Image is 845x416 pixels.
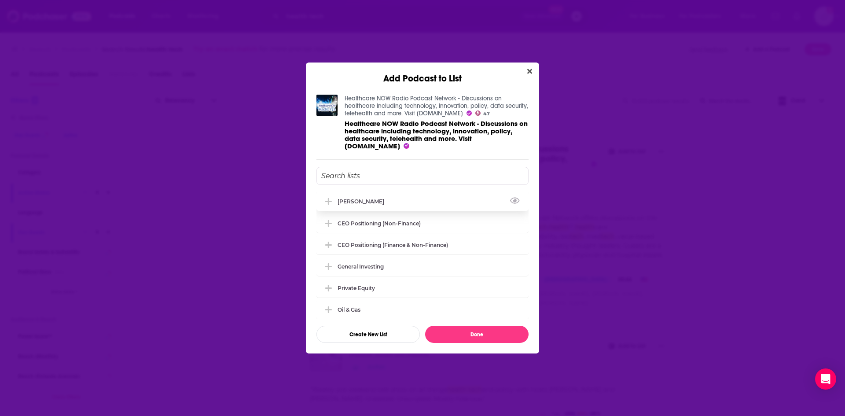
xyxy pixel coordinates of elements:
div: CEO Positioning (finance & non-finance) [316,235,529,254]
button: Create New List [316,326,420,343]
button: Done [425,326,529,343]
div: Private Equity [338,285,375,291]
a: Healthcare NOW Radio Podcast Network - Discussions on healthcare including technology, innovation... [345,119,528,150]
input: Search lists [316,167,529,185]
a: Healthcare NOW Radio Podcast Network - Discussions on healthcare including technology, innovation... [345,95,528,117]
div: CEO Positioning (finance & non-finance) [338,242,448,248]
div: Gerling [316,191,529,211]
button: View Link [384,203,389,204]
span: 47 [483,112,490,116]
div: [PERSON_NAME] [338,198,389,205]
div: Oil & Gas [338,306,360,313]
div: Oil & Gas [316,300,529,319]
div: CEO Positioning (non-finance) [338,220,421,227]
div: General Investing [316,257,529,276]
img: Healthcare NOW Radio Podcast Network - Discussions on healthcare including technology, innovation... [316,95,338,116]
div: Add Podcast To List [316,167,529,343]
button: Close [524,66,536,77]
div: Private Equity [316,278,529,298]
div: CEO Positioning (non-finance) [316,214,529,233]
div: Open Intercom Messenger [815,368,836,390]
div: Add Podcast to List [306,63,539,84]
a: 47 [475,110,490,116]
div: General Investing [338,263,384,270]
